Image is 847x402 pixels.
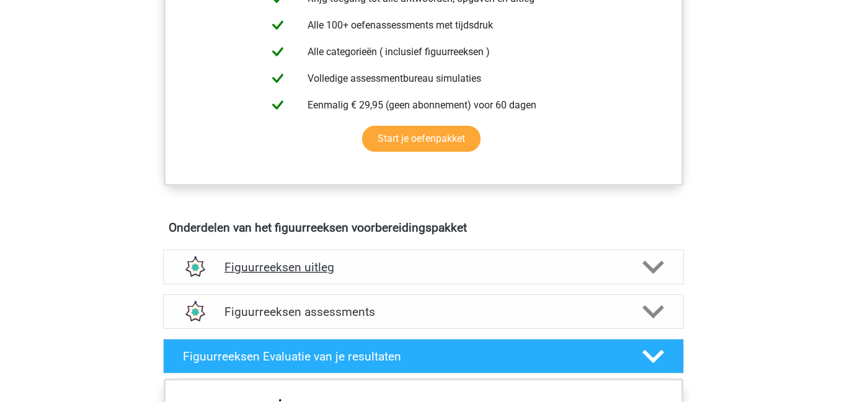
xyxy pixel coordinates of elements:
a: Start je oefenpakket [362,126,481,152]
img: figuurreeksen assessments [179,296,210,328]
h4: Figuurreeksen assessments [224,305,623,319]
a: uitleg Figuurreeksen uitleg [158,250,689,284]
a: assessments Figuurreeksen assessments [158,294,689,329]
img: figuurreeksen uitleg [179,251,210,283]
h4: Figuurreeksen Evaluatie van je resultaten [183,349,623,364]
h4: Figuurreeksen uitleg [224,260,623,274]
h4: Onderdelen van het figuurreeksen voorbereidingspakket [169,221,678,235]
a: Figuurreeksen Evaluatie van je resultaten [158,339,689,374]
